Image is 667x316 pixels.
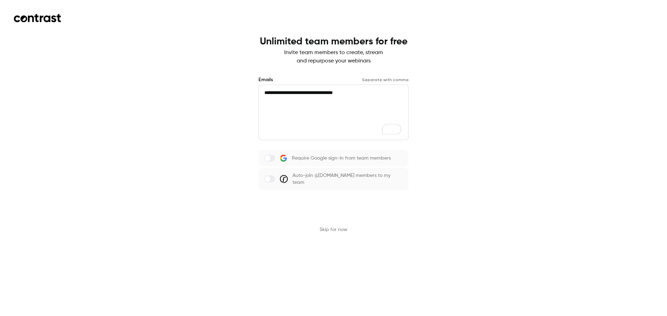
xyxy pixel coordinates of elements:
[280,175,288,183] img: Flowtrics
[258,168,409,190] label: Auto-join @[DOMAIN_NAME] members to my team
[260,49,407,65] p: Invite team members to create, stream and repurpose your webinars
[258,85,409,140] textarea: To enrich screen reader interactions, please activate Accessibility in Grammarly extension settings
[362,77,409,83] p: Separate with comma
[258,198,409,215] button: Send invites
[320,226,347,233] button: Skip for now
[260,36,407,47] h1: Unlimited team members for free
[258,76,273,83] label: Emails
[258,150,409,166] label: Require Google sign-in from team members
